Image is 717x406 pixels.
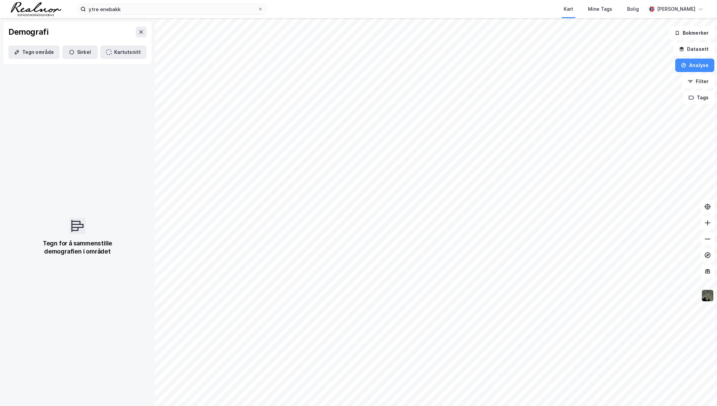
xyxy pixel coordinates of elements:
[683,374,717,406] iframe: Chat Widget
[673,42,714,56] button: Datasett
[675,59,714,72] button: Analyse
[34,239,121,256] div: Tegn for å sammenstille demografien i området
[588,5,612,13] div: Mine Tags
[627,5,639,13] div: Bolig
[657,5,695,13] div: [PERSON_NAME]
[682,75,714,88] button: Filter
[8,27,48,37] div: Demografi
[683,374,717,406] div: Kontrollprogram for chat
[8,45,60,59] button: Tegn område
[100,45,146,59] button: Kartutsnitt
[683,91,714,104] button: Tags
[11,2,61,16] img: realnor-logo.934646d98de889bb5806.png
[701,289,714,302] img: 9k=
[62,45,98,59] button: Sirkel
[564,5,573,13] div: Kart
[669,26,714,40] button: Bokmerker
[86,4,258,14] input: Søk på adresse, matrikkel, gårdeiere, leietakere eller personer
